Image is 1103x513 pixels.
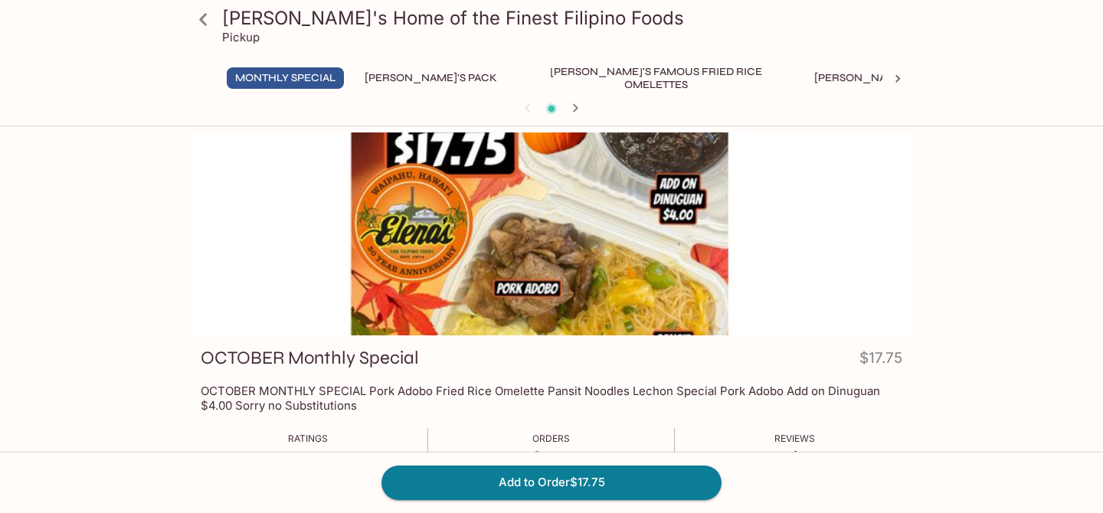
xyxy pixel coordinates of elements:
[806,67,1001,89] button: [PERSON_NAME]'s Mixed Plates
[288,433,328,444] span: Ratings
[774,448,815,462] p: 1
[288,448,328,462] p: -
[227,67,344,89] button: Monthly Special
[518,67,794,89] button: [PERSON_NAME]'s Famous Fried Rice Omelettes
[532,433,570,444] span: Orders
[549,449,574,464] span: 2518
[201,346,419,370] h3: OCTOBER Monthly Special
[222,30,260,44] p: Pickup
[201,384,902,413] p: OCTOBER MONTHLY SPECIAL Pork Adobo Fried Rice Omelette Pansit Noodles Lechon Special Pork Adobo A...
[356,67,506,89] button: [PERSON_NAME]'s Pack
[381,466,722,499] button: Add to Order$17.75
[774,433,815,444] span: Reviews
[190,132,913,335] div: OCTOBER Monthly Special
[859,346,902,376] h4: $17.75
[222,6,907,30] h3: [PERSON_NAME]'s Home of the Finest Filipino Foods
